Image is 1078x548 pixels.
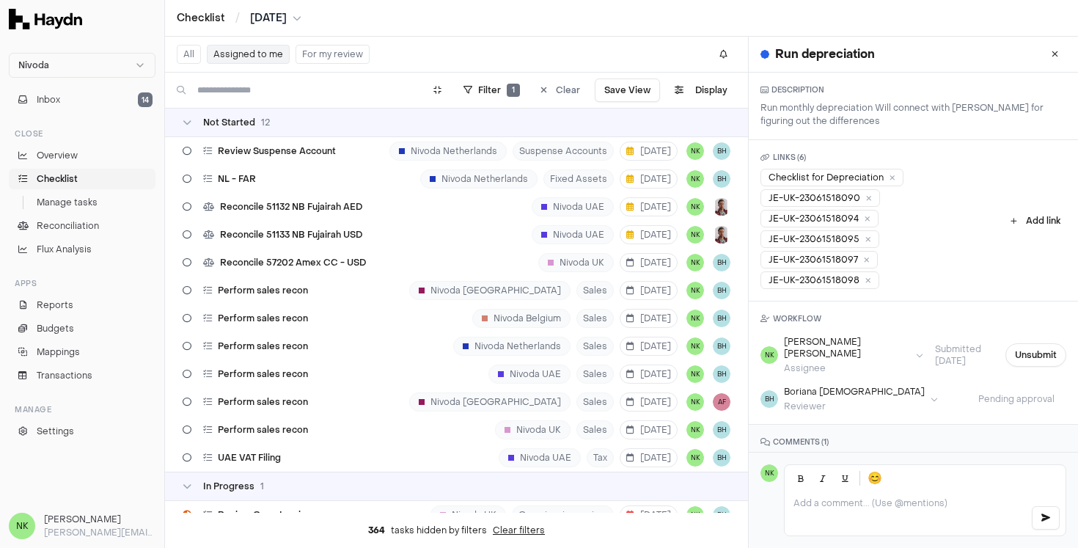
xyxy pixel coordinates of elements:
[686,170,704,188] button: NK
[686,365,704,383] span: NK
[620,197,678,216] button: [DATE]
[587,448,614,467] span: Tax
[620,448,678,467] button: [DATE]
[389,142,507,161] div: Nivoda Netherlands
[620,420,678,439] button: [DATE]
[9,9,82,29] img: Haydn Logo
[9,239,155,260] a: Flux Analysis
[713,365,730,383] button: BH
[620,253,678,272] button: [DATE]
[713,393,730,411] button: AF
[37,425,74,438] span: Settings
[218,396,308,408] span: Perform sales recon
[177,11,225,26] a: Checklist
[37,196,98,209] span: Manage tasks
[220,257,366,268] span: Reconcile 57202 Amex CC - USD
[626,396,671,408] span: [DATE]
[713,449,730,467] span: BH
[686,449,704,467] span: NK
[760,230,879,248] div: JE-UK-23061518095
[686,421,704,439] button: NK
[713,310,730,327] button: BH
[713,421,730,439] button: BH
[9,271,155,295] div: Apps
[37,369,92,382] span: Transactions
[686,142,704,160] span: NK
[626,145,671,157] span: [DATE]
[478,84,501,96] span: Filter
[220,201,362,213] span: Reconcile 51132 NB Fujairah AED
[760,189,880,207] a: JE-UK-23061518090
[576,281,614,300] span: Sales
[488,365,571,384] div: Nivoda UAE
[1005,212,1066,230] button: Add link
[37,93,60,106] span: Inbox
[784,362,910,374] div: Assignee
[495,420,571,439] div: Nivoda UK
[218,424,308,436] span: Perform sales recon
[420,169,538,189] div: Nivoda Netherlands
[760,169,903,186] div: Checklist for Depreciation
[218,173,256,185] span: NL - FAR
[9,421,155,442] a: Settings
[9,513,35,539] span: NK
[576,420,614,439] span: Sales
[532,225,614,244] div: Nivoda UAE
[760,346,778,364] span: NK
[686,310,704,327] button: NK
[791,468,811,489] button: Bold (Ctrl+B)
[626,509,671,521] span: [DATE]
[260,481,264,492] span: 1
[686,506,704,524] button: NK
[620,505,678,525] button: [DATE]
[218,509,312,521] span: Review Open Invoice
[9,295,155,315] a: Reports
[686,393,704,411] button: NK
[218,368,308,380] span: Perform sales recon
[626,340,671,352] span: [DATE]
[296,45,370,64] button: For my review
[686,254,704,271] button: NK
[626,285,671,296] span: [DATE]
[218,340,308,352] span: Perform sales recon
[218,313,308,324] span: Perform sales recon
[620,281,678,300] button: [DATE]
[368,525,385,536] span: 364
[453,337,571,356] div: Nivoda Netherlands
[37,219,99,233] span: Reconciliation
[760,313,1066,324] h3: WORKFLOW
[760,101,1066,128] p: Run monthly depreciation Will connect with [PERSON_NAME] for figuring out the differences
[538,253,614,272] div: Nivoda UK
[250,11,301,26] button: [DATE]
[620,365,678,384] button: [DATE]
[9,216,155,236] a: Reconciliation
[713,282,730,299] button: BH
[713,170,730,188] button: BH
[620,169,678,189] button: [DATE]
[760,386,938,412] button: BHBoriana [DEMOGRAPHIC_DATA]Reviewer
[760,210,879,227] div: JE-UK-23061518094
[261,117,270,128] span: 12
[686,282,704,299] button: NK
[232,10,243,25] span: /
[713,337,730,355] button: BH
[9,145,155,166] a: Overview
[713,506,730,524] button: BH
[626,201,671,213] span: [DATE]
[626,173,671,185] span: [DATE]
[713,198,730,216] img: JP Smit
[686,226,704,244] span: NK
[9,398,155,421] div: Manage
[865,468,885,489] button: 😊
[784,336,910,359] div: [PERSON_NAME] [PERSON_NAME]
[760,390,778,408] span: BH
